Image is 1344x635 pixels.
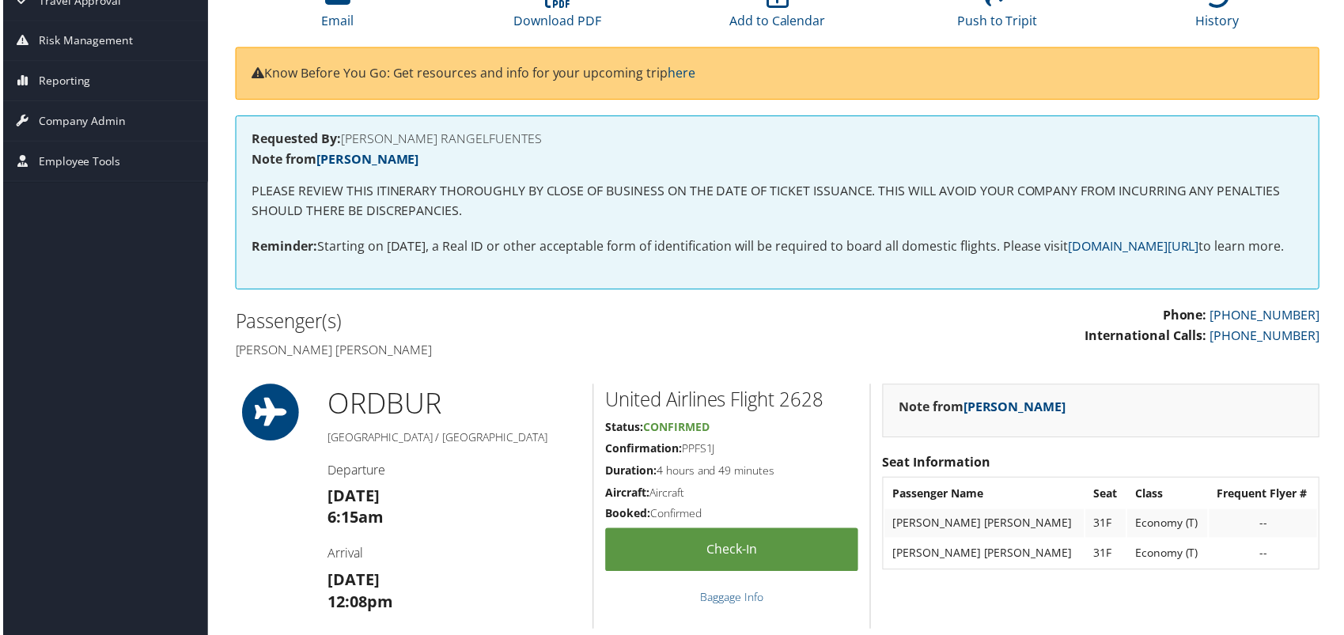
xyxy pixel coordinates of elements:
[700,592,763,607] a: Baggage Info
[886,482,1086,510] th: Passenger Name
[886,512,1086,540] td: [PERSON_NAME] [PERSON_NAME]
[1220,549,1312,563] div: --
[1213,308,1323,325] a: [PHONE_NUMBER]
[605,508,650,523] strong: Booked:
[1165,308,1210,325] strong: Phone:
[1212,482,1320,510] th: Frequent Flyer #
[250,130,339,148] strong: Requested By:
[900,400,1068,418] strong: Note from
[605,531,859,574] a: Check-in
[250,133,1306,146] h4: [PERSON_NAME] RANGELFUENTES
[315,151,418,168] a: [PERSON_NAME]
[326,463,581,481] h4: Departure
[326,432,581,448] h5: [GEOGRAPHIC_DATA] / [GEOGRAPHIC_DATA]
[884,455,992,473] strong: Seat Information
[1213,328,1323,346] a: [PHONE_NUMBER]
[605,508,859,524] h5: Confirmed
[36,142,118,182] span: Employee Tools
[326,547,581,565] h4: Arrival
[1130,542,1210,570] td: Economy (T)
[1088,512,1128,540] td: 31F
[36,62,88,101] span: Reporting
[605,421,643,437] strong: Status:
[1130,512,1210,540] td: Economy (T)
[643,421,710,437] span: Confirmed
[668,65,695,82] a: here
[605,443,682,458] strong: Confirmation:
[250,182,1306,222] p: PLEASE REVIEW THIS ITINERARY THOROUGHLY BY CLOSE OF BUSINESS ON THE DATE OF TICKET ISSUANCE. THIS...
[1088,482,1128,510] th: Seat
[605,487,649,502] strong: Aircraft:
[250,64,1306,85] p: Know Before You Go: Get resources and info for your upcoming trip
[605,465,657,480] strong: Duration:
[326,487,378,508] strong: [DATE]
[1087,328,1210,346] strong: International Calls:
[886,542,1086,570] td: [PERSON_NAME] [PERSON_NAME]
[605,465,859,481] h5: 4 hours and 49 minutes
[326,572,378,593] strong: [DATE]
[605,443,859,459] h5: PPFS1J
[1220,519,1312,533] div: --
[1070,239,1202,256] a: [DOMAIN_NAME][URL]
[233,309,767,336] h2: Passenger(s)
[965,400,1068,418] a: [PERSON_NAME]
[250,151,418,168] strong: Note from
[326,594,392,615] strong: 12:08pm
[36,21,131,61] span: Risk Management
[250,239,316,256] strong: Reminder:
[1088,542,1128,570] td: 31F
[233,342,767,360] h4: [PERSON_NAME] [PERSON_NAME]
[326,386,581,425] h1: ORD BUR
[605,388,859,415] h2: United Airlines Flight 2628
[250,238,1306,259] p: Starting on [DATE], a Real ID or other acceptable form of identification will be required to boar...
[1130,482,1210,510] th: Class
[36,102,123,142] span: Company Admin
[326,509,382,531] strong: 6:15am
[605,487,859,503] h5: Aircraft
